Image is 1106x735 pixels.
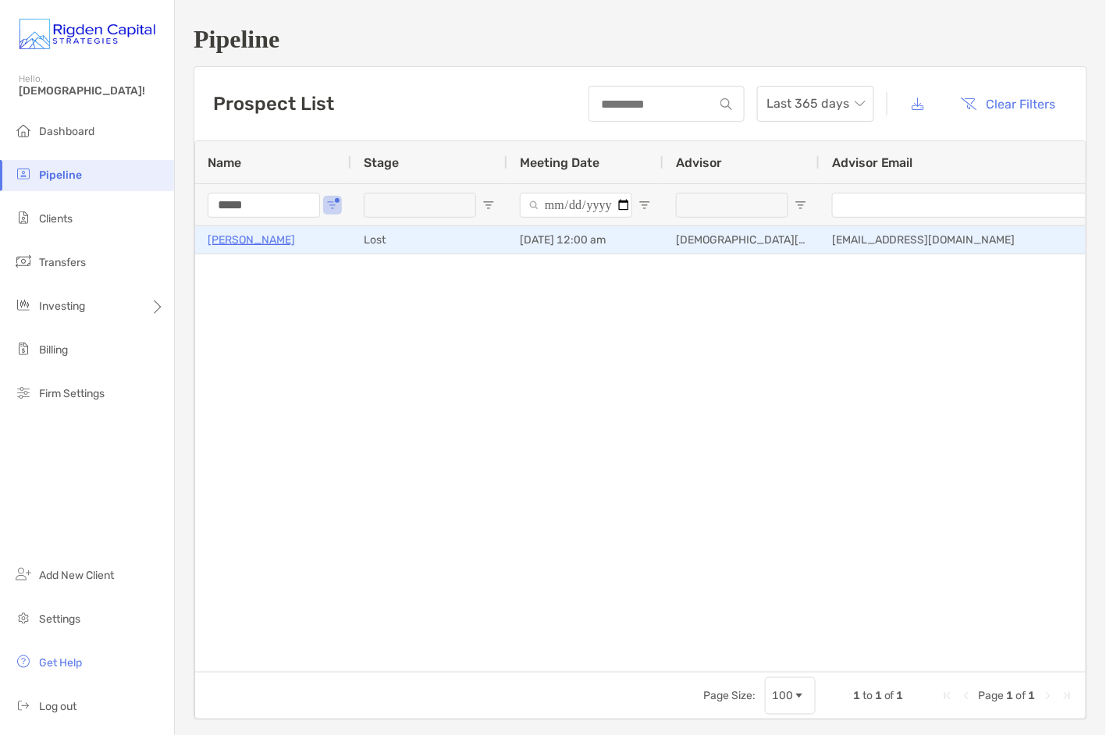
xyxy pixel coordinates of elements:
span: Page [979,689,1005,702]
img: transfers icon [14,252,33,271]
span: Add New Client [39,569,114,582]
img: Zoe Logo [19,6,155,62]
span: Stage [364,155,399,170]
span: 1 [1007,689,1014,702]
span: 1 [875,689,882,702]
a: [PERSON_NAME] [208,230,295,250]
img: firm-settings icon [14,383,33,402]
span: 1 [1029,689,1036,702]
div: Lost [351,226,507,254]
button: Open Filter Menu [795,199,807,211]
img: dashboard icon [14,121,33,140]
div: First Page [941,690,954,702]
span: to [862,689,873,702]
input: Name Filter Input [208,193,320,218]
div: Page Size: [703,689,756,702]
span: 1 [853,689,860,702]
div: Last Page [1061,690,1073,702]
img: clients icon [14,208,33,227]
span: Get Help [39,656,82,669]
span: Log out [39,700,76,713]
img: logout icon [14,696,33,715]
img: get-help icon [14,652,33,671]
img: pipeline icon [14,165,33,183]
div: 100 [772,689,793,702]
div: Page Size [765,677,816,715]
span: Last 365 days [766,87,865,121]
span: Settings [39,612,80,626]
span: [DEMOGRAPHIC_DATA]! [19,84,165,98]
img: settings icon [14,609,33,627]
div: Previous Page [960,690,973,702]
img: billing icon [14,339,33,358]
button: Clear Filters [949,87,1068,121]
span: Transfers [39,256,86,269]
span: Advisor Email [832,155,913,170]
button: Open Filter Menu [326,199,339,211]
span: Dashboard [39,125,94,138]
img: investing icon [14,296,33,314]
div: Next Page [1042,690,1054,702]
span: Meeting Date [520,155,599,170]
div: [DEMOGRAPHIC_DATA][PERSON_NAME], CFP® [663,226,820,254]
input: Meeting Date Filter Input [520,193,632,218]
img: input icon [720,98,732,110]
h1: Pipeline [194,25,1087,54]
span: of [884,689,894,702]
span: Pipeline [39,169,82,182]
span: Advisor [676,155,722,170]
h3: Prospect List [213,93,334,115]
span: Investing [39,300,85,313]
span: Clients [39,212,73,225]
img: add_new_client icon [14,565,33,584]
span: Name [208,155,241,170]
button: Open Filter Menu [482,199,495,211]
span: of [1016,689,1026,702]
span: Billing [39,343,68,357]
button: Open Filter Menu [638,199,651,211]
span: Firm Settings [39,387,105,400]
span: 1 [897,689,904,702]
div: [DATE] 12:00 am [507,226,663,254]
